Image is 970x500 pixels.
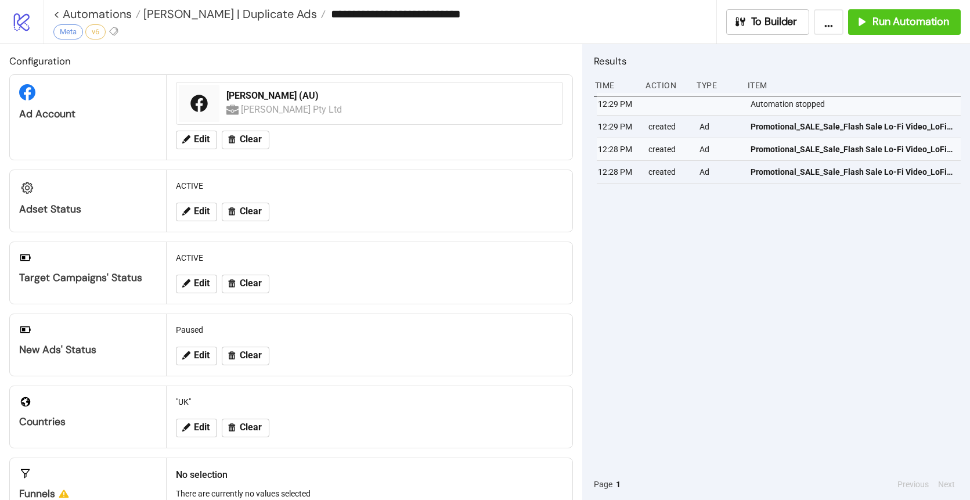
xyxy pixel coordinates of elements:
div: 12:28 PM [597,161,640,183]
span: Edit [194,134,210,145]
button: Clear [222,419,269,437]
div: created [647,116,690,138]
h2: Results [594,53,961,69]
span: Clear [240,422,262,433]
div: Ad [698,138,741,160]
div: Target Campaigns' Status [19,271,157,285]
span: Promotional_SALE_Sale_Flash Sale Lo-Fi Video_LoFi_Video_[DATE] 8am AEDT_UK [751,166,955,178]
div: 12:29 PM [597,93,640,115]
a: Promotional_SALE_Sale_Flash Sale Lo-Fi Video_LoFi_Video_[DATE] 8am AEDT_UK [751,138,955,160]
div: "UK" [171,391,568,413]
button: Edit [176,131,217,149]
button: ... [814,9,843,35]
h2: No selection [176,467,563,482]
h2: Configuration [9,53,573,69]
span: Clear [240,134,262,145]
span: Clear [240,206,262,217]
button: Edit [176,347,217,365]
button: Edit [176,203,217,221]
div: ACTIVE [171,175,568,197]
div: ACTIVE [171,247,568,269]
div: 12:28 PM [597,138,640,160]
button: Clear [222,347,269,365]
div: New Ads' Status [19,343,157,357]
div: Type [695,74,738,96]
div: Action [644,74,687,96]
p: There are currently no values selected [176,487,563,500]
span: [PERSON_NAME] | Duplicate Ads [140,6,317,21]
button: Clear [222,203,269,221]
button: Clear [222,275,269,293]
div: created [647,161,690,183]
div: Paused [171,319,568,341]
span: Promotional_SALE_Sale_Flash Sale Lo-Fi Video_LoFi_Video_[DATE] 8am AEDT_UK [751,143,955,156]
span: Edit [194,422,210,433]
button: Clear [222,131,269,149]
span: Page [594,478,612,491]
button: Previous [894,478,932,491]
div: [PERSON_NAME] Pty Ltd [241,102,344,117]
button: Edit [176,275,217,293]
div: [PERSON_NAME] (AU) [226,89,556,102]
a: [PERSON_NAME] | Duplicate Ads [140,8,326,20]
div: v6 [85,24,106,39]
div: Item [747,74,961,96]
span: Promotional_SALE_Sale_Flash Sale Lo-Fi Video_LoFi_Video_[DATE] 8am AEDT_UK [751,120,955,133]
div: Ad Account [19,107,157,121]
div: Meta [53,24,83,39]
span: Clear [240,350,262,361]
div: Adset Status [19,203,157,216]
div: created [647,138,690,160]
div: 12:29 PM [597,116,640,138]
span: Edit [194,350,210,361]
span: Edit [194,206,210,217]
span: Edit [194,278,210,289]
a: Promotional_SALE_Sale_Flash Sale Lo-Fi Video_LoFi_Video_[DATE] 8am AEDT_UK [751,116,955,138]
a: < Automations [53,8,140,20]
div: Automation stopped [749,93,964,115]
button: To Builder [726,9,810,35]
div: Ad [698,161,741,183]
span: Clear [240,278,262,289]
button: Next [935,478,958,491]
a: Promotional_SALE_Sale_Flash Sale Lo-Fi Video_LoFi_Video_[DATE] 8am AEDT_UK [751,161,955,183]
span: Run Automation [872,15,949,28]
div: Time [594,74,637,96]
div: Countries [19,415,157,429]
button: Edit [176,419,217,437]
button: Run Automation [848,9,961,35]
div: Ad [698,116,741,138]
span: To Builder [751,15,798,28]
button: 1 [612,478,624,491]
